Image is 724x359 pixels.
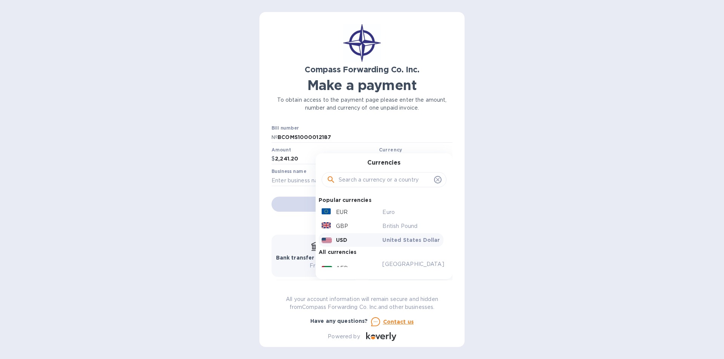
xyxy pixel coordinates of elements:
p: All currencies [319,247,356,257]
label: Bill number [271,126,299,131]
p: United States Dollar [382,236,440,244]
input: 0.00 [275,153,376,165]
p: British Pound [382,222,440,230]
input: Enter business name [271,175,452,186]
p: Euro [382,208,440,216]
h3: Currencies [367,159,400,167]
img: AED [322,266,332,271]
p: Popular currencies [319,195,371,205]
p: EUR [336,208,348,216]
u: Contact us [383,319,414,325]
h1: Make a payment [271,77,452,93]
p: Free [276,262,356,270]
p: Powered by [328,333,360,341]
b: Have any questions? [310,318,368,324]
input: Enter bill number [278,131,452,143]
input: Search a currency or a country [339,174,431,185]
b: Compass Forwarding Co. Inc. [305,65,419,74]
b: Currency [379,147,402,153]
p: GBP [336,222,348,230]
p: [GEOGRAPHIC_DATA] Dirham [382,260,440,276]
p: № [271,133,278,141]
b: Bank transfer (for US banks) [276,255,356,261]
p: All your account information will remain secure and hidden from Compass Forwarding Co. Inc. and o... [271,295,452,311]
p: USD [336,236,347,244]
label: Amount [271,148,291,152]
label: Business name [271,170,306,174]
img: USD [322,238,332,243]
p: $ [271,155,275,163]
p: AED [336,264,348,272]
p: To obtain access to the payment page please enter the amount, number and currency of one unpaid i... [271,96,452,112]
